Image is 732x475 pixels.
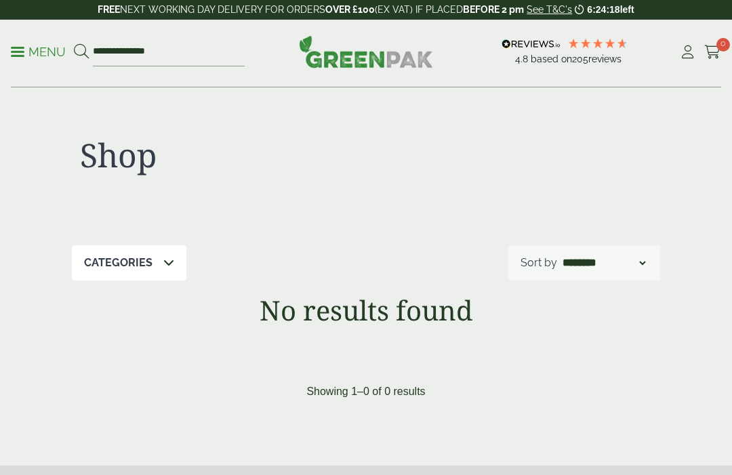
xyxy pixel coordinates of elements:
strong: FREE [98,4,120,15]
p: Menu [11,44,66,60]
span: 4.8 [515,54,531,64]
span: 0 [716,38,730,51]
a: 0 [704,42,721,62]
div: 4.79 Stars [567,37,628,49]
i: My Account [679,45,696,59]
strong: BEFORE 2 pm [463,4,524,15]
p: Sort by [521,255,557,271]
a: See T&C's [527,4,572,15]
h1: No results found [35,294,697,327]
span: 205 [572,54,588,64]
span: left [620,4,634,15]
h1: Shop [80,136,358,175]
img: GreenPak Supplies [299,35,433,68]
p: Categories [84,255,152,271]
p: Showing 1–0 of 0 results [306,384,425,400]
span: 6:24:18 [587,4,619,15]
a: Menu [11,44,66,58]
span: reviews [588,54,622,64]
span: Based on [531,54,572,64]
strong: OVER £100 [325,4,375,15]
i: Cart [704,45,721,59]
select: Shop order [560,255,648,271]
img: REVIEWS.io [502,39,561,49]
